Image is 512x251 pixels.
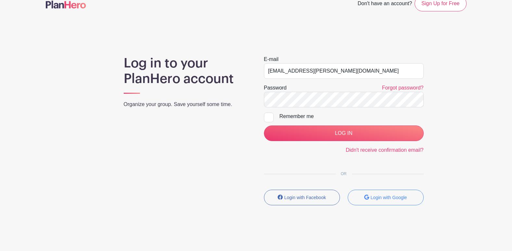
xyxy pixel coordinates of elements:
button: Login with Google [348,190,424,205]
a: Didn't receive confirmation email? [346,147,424,153]
small: Login with Google [370,195,407,200]
label: E-mail [264,55,279,63]
input: LOG IN [264,125,424,141]
small: Login with Facebook [284,195,326,200]
a: Forgot password? [382,85,423,90]
span: OR [336,172,352,176]
button: Login with Facebook [264,190,340,205]
input: e.g. julie@eventco.com [264,63,424,79]
p: Organize your group. Save yourself some time. [124,101,248,108]
label: Password [264,84,287,92]
h1: Log in to your PlanHero account [124,55,248,87]
img: logo-507f7623f17ff9eddc593b1ce0a138ce2505c220e1c5a4e2b4648c50719b7d32.svg [46,1,86,8]
div: Remember me [280,113,424,120]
